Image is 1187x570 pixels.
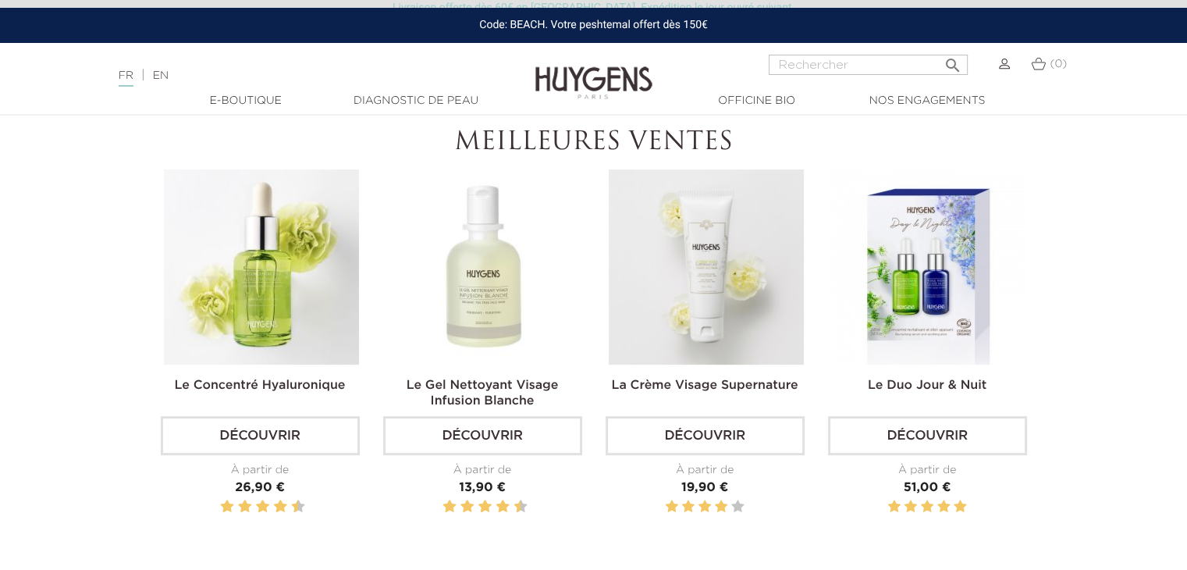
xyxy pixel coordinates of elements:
a: Nos engagements [849,93,1005,109]
label: 6 [482,497,489,517]
a: Découvrir [161,416,360,455]
a: Découvrir [828,416,1027,455]
span: 19,90 € [681,482,728,494]
label: 5 [731,497,744,517]
div: À partir de [828,462,1027,479]
label: 9 [289,497,291,517]
label: 10 [517,497,524,517]
div: | [111,66,483,85]
span: 51,00 € [904,482,951,494]
label: 4 [464,497,471,517]
label: 2 [904,497,917,517]
a: Officine Bio [679,93,835,109]
a: FR [119,70,133,87]
label: 3 [457,497,460,517]
label: 4 [715,497,727,517]
label: 3 [235,497,237,517]
a: EN [153,70,169,81]
label: 7 [271,497,273,517]
label: 7 [493,497,496,517]
img: Huygens [535,41,652,102]
label: 3 [698,497,711,517]
a: Le Gel Nettoyant Visage Infusion Blanche [407,379,559,408]
label: 4 [937,497,950,517]
label: 2 [446,497,453,517]
div: À partir de [161,462,360,479]
label: 5 [954,497,966,517]
label: 4 [241,497,249,517]
img: La Crème Visage Supernature [609,169,804,365]
label: 3 [921,497,933,517]
label: 8 [276,497,284,517]
a: Découvrir [606,416,805,455]
label: 8 [499,497,506,517]
h2: Meilleures ventes [161,128,1027,158]
label: 1 [217,497,219,517]
a: Le Duo Jour & Nuit [868,379,986,392]
span: (0) [1050,59,1067,69]
label: 1 [888,497,901,517]
label: 9 [511,497,514,517]
label: 5 [253,497,255,517]
label: 2 [682,497,695,517]
a: Découvrir [383,416,582,455]
img: Le Duo Jour & Nuit [831,169,1026,365]
label: 1 [439,497,442,517]
a: Le Concentré Hyaluronique [175,379,346,392]
span: 13,90 € [459,482,506,494]
a: Diagnostic de peau [338,93,494,109]
div: À partir de [606,462,805,479]
input: Rechercher [769,55,968,75]
img: Le Concentré Hyaluronique [164,169,359,365]
label: 5 [475,497,478,517]
img: Le Gel Nettoyant Visage Infusion Blanche 250ml [386,169,581,365]
label: 1 [666,497,678,517]
label: 2 [223,497,231,517]
label: 10 [294,497,302,517]
a: La Crème Visage Supernature [611,379,798,392]
div: À partir de [383,462,582,479]
span: 26,90 € [235,482,285,494]
i:  [943,52,961,70]
label: 6 [259,497,267,517]
button:  [938,50,966,71]
a: E-Boutique [168,93,324,109]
